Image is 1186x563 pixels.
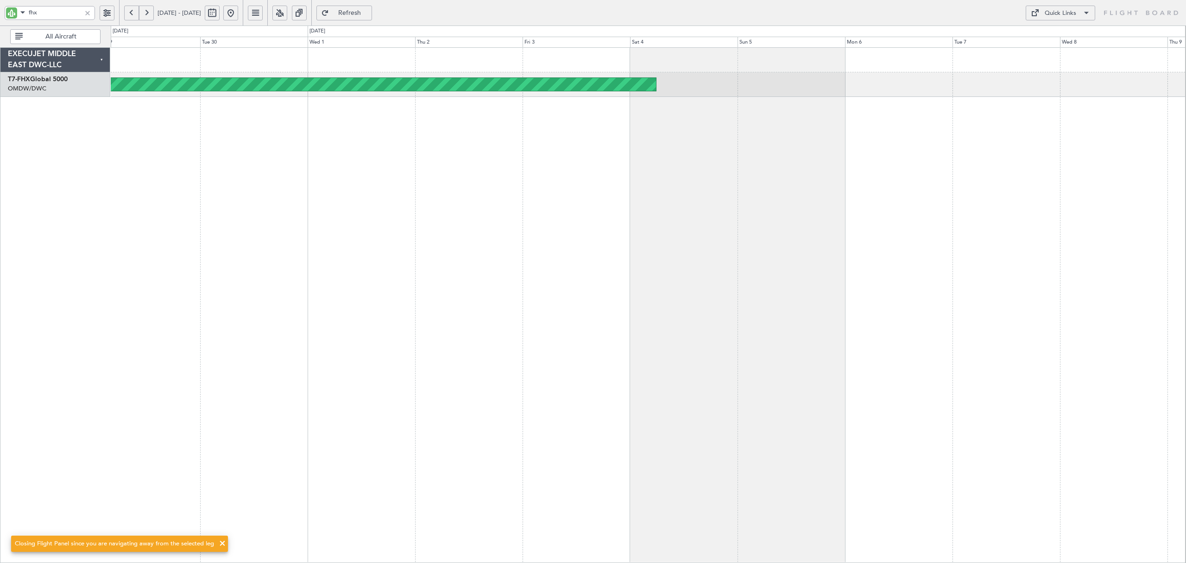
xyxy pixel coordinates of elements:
div: Tue 30 [200,37,308,48]
div: Thu 2 [415,37,523,48]
div: Quick Links [1045,9,1076,18]
button: All Aircraft [10,29,101,44]
button: Refresh [316,6,372,20]
span: T7-FHX [8,76,30,83]
div: Wed 1 [308,37,415,48]
div: Fri 3 [523,37,630,48]
span: [DATE] - [DATE] [158,9,201,17]
div: [DATE] [113,27,128,35]
div: Mon 29 [93,37,200,48]
div: Sat 4 [630,37,738,48]
a: OMDW/DWC [8,84,46,93]
button: Quick Links [1026,6,1095,20]
div: [DATE] [309,27,325,35]
div: Mon 6 [845,37,953,48]
div: Tue 7 [953,37,1060,48]
span: All Aircraft [25,33,97,40]
span: Refresh [331,10,369,16]
div: Sun 5 [738,37,845,48]
div: Wed 8 [1060,37,1167,48]
a: T7-FHXGlobal 5000 [8,76,68,83]
input: A/C (Reg. or Type) [29,6,81,19]
div: Closing Flight Panel since you are navigating away from the selected leg [15,539,214,549]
